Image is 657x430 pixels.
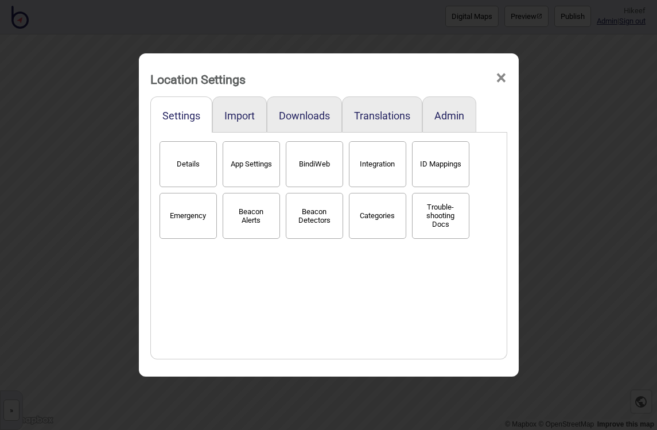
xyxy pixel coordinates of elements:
button: Beacon Alerts [223,193,280,239]
button: Import [224,110,255,122]
a: Trouble-shooting Docs [409,209,472,221]
button: Settings [162,110,200,122]
button: Categories [349,193,406,239]
a: Categories [346,209,409,221]
div: Location Settings [150,67,246,92]
button: Downloads [279,110,330,122]
button: Trouble-shooting Docs [412,193,469,239]
button: ID Mappings [412,141,469,187]
button: Emergency [160,193,217,239]
button: App Settings [223,141,280,187]
button: Admin [434,110,464,122]
span: × [495,59,507,97]
button: Integration [349,141,406,187]
button: BindiWeb [286,141,343,187]
button: Translations [354,110,410,122]
button: Details [160,141,217,187]
button: Beacon Detectors [286,193,343,239]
